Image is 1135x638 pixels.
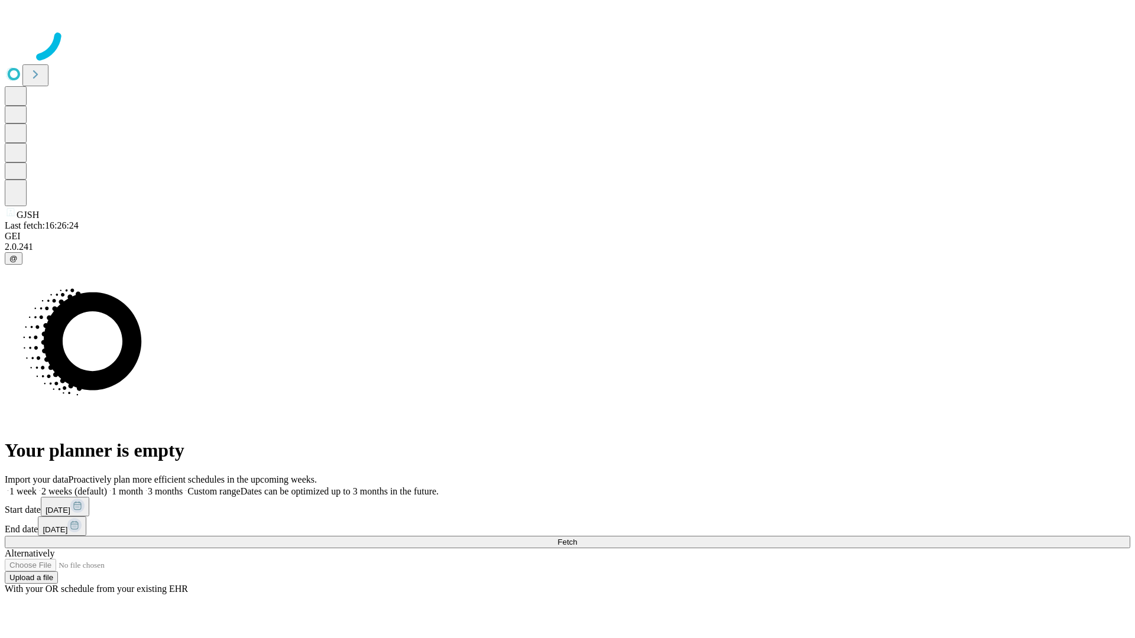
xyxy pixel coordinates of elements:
[5,584,188,594] span: With your OR schedule from your existing EHR
[5,571,58,584] button: Upload a file
[17,210,39,220] span: GJSH
[5,252,22,265] button: @
[41,486,107,496] span: 2 weeks (default)
[43,525,67,534] span: [DATE]
[46,506,70,515] span: [DATE]
[5,242,1130,252] div: 2.0.241
[241,486,439,496] span: Dates can be optimized up to 3 months in the future.
[5,536,1130,548] button: Fetch
[187,486,240,496] span: Custom range
[5,474,69,484] span: Import your data
[9,486,37,496] span: 1 week
[38,516,86,536] button: [DATE]
[557,538,577,546] span: Fetch
[9,254,18,263] span: @
[5,497,1130,516] div: Start date
[5,440,1130,461] h1: Your planner is empty
[5,548,54,558] span: Alternatively
[5,220,79,230] span: Last fetch: 16:26:24
[5,231,1130,242] div: GEI
[41,497,89,516] button: [DATE]
[5,516,1130,536] div: End date
[148,486,183,496] span: 3 months
[69,474,317,484] span: Proactively plan more efficient schedules in the upcoming weeks.
[112,486,143,496] span: 1 month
